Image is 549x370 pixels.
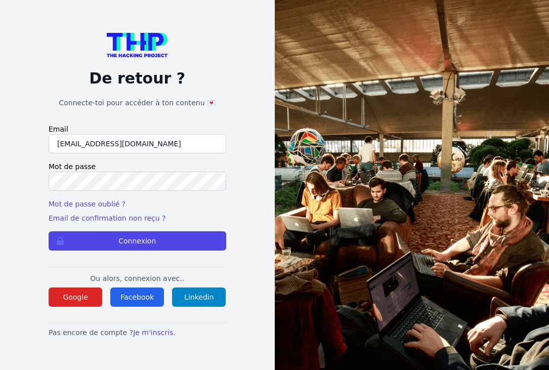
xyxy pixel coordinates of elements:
[49,231,226,251] button: Connexion
[110,287,164,307] button: Facebook
[133,328,176,337] a: Je m'inscris.
[49,124,226,134] label: Email
[49,287,102,307] button: Google
[49,134,226,153] input: Email
[49,214,165,222] a: Email de confirmation non reçu ?
[49,200,125,208] a: Mot de passe oublié ?
[49,327,226,338] p: Pas encore de compte ?
[49,161,226,172] label: Mot de passe
[49,69,226,88] p: De retour ?
[49,273,226,283] p: Ou alors, connexion avec..
[49,98,226,108] h1: Connecte-toi pour accéder à ton contenu 💌
[172,287,226,307] button: Linkedin
[107,33,167,57] img: logo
